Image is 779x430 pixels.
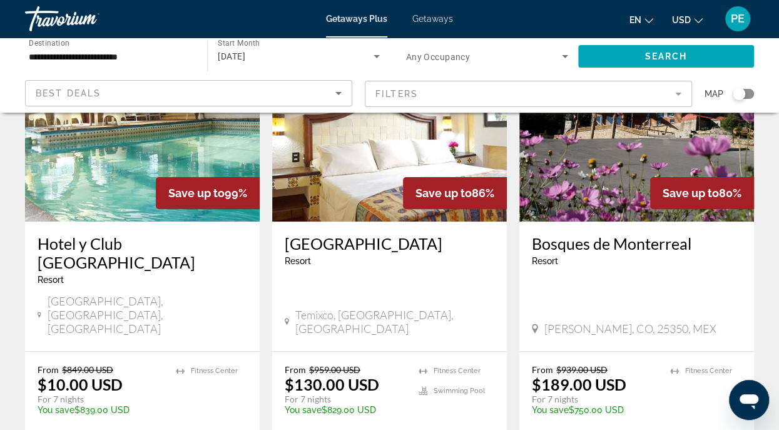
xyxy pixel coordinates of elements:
[156,177,260,209] div: 99%
[532,364,553,375] span: From
[519,21,754,222] img: ii_bqm1.jpg
[556,364,608,375] span: $939.00 USD
[532,394,658,405] p: For 7 nights
[532,256,558,266] span: Resort
[295,308,494,335] span: Temixco, [GEOGRAPHIC_DATA], [GEOGRAPHIC_DATA]
[38,405,163,415] p: $839.00 USD
[650,177,754,209] div: 80%
[415,187,472,200] span: Save up to
[191,367,238,375] span: Fitness Center
[218,51,245,61] span: [DATE]
[38,394,163,405] p: For 7 nights
[38,405,74,415] span: You save
[672,11,703,29] button: Change currency
[48,294,247,335] span: [GEOGRAPHIC_DATA], [GEOGRAPHIC_DATA], [GEOGRAPHIC_DATA]
[285,256,311,266] span: Resort
[645,51,688,61] span: Search
[578,45,754,68] button: Search
[685,367,732,375] span: Fitness Center
[705,85,723,103] span: Map
[25,3,150,35] a: Travorium
[721,6,754,32] button: User Menu
[38,364,59,375] span: From
[629,15,641,25] span: en
[285,405,322,415] span: You save
[544,322,716,335] span: [PERSON_NAME], CO, 25350, MEX
[672,15,691,25] span: USD
[403,177,507,209] div: 86%
[365,80,692,108] button: Filter
[532,405,569,415] span: You save
[309,364,360,375] span: $959.00 USD
[38,375,123,394] p: $10.00 USD
[532,234,741,253] a: Bosques de Monterreal
[434,367,481,375] span: Fitness Center
[36,88,101,98] span: Best Deals
[38,234,247,272] a: Hotel y Club [GEOGRAPHIC_DATA]
[25,21,260,222] img: 1310E01L.jpg
[29,38,69,47] span: Destination
[629,11,653,29] button: Change language
[326,14,387,24] a: Getaways Plus
[434,387,485,395] span: Swimming Pool
[285,394,406,405] p: For 7 nights
[731,13,745,25] span: PE
[272,21,507,222] img: 1881I01L.jpg
[285,364,306,375] span: From
[38,275,64,285] span: Resort
[729,380,769,420] iframe: Button to launch messaging window
[285,234,494,253] a: [GEOGRAPHIC_DATA]
[168,187,225,200] span: Save up to
[532,405,658,415] p: $750.00 USD
[285,375,379,394] p: $130.00 USD
[532,375,626,394] p: $189.00 USD
[663,187,719,200] span: Save up to
[406,52,471,62] span: Any Occupancy
[36,86,342,101] mat-select: Sort by
[218,39,260,48] span: Start Month
[285,405,406,415] p: $829.00 USD
[62,364,113,375] span: $849.00 USD
[412,14,453,24] a: Getaways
